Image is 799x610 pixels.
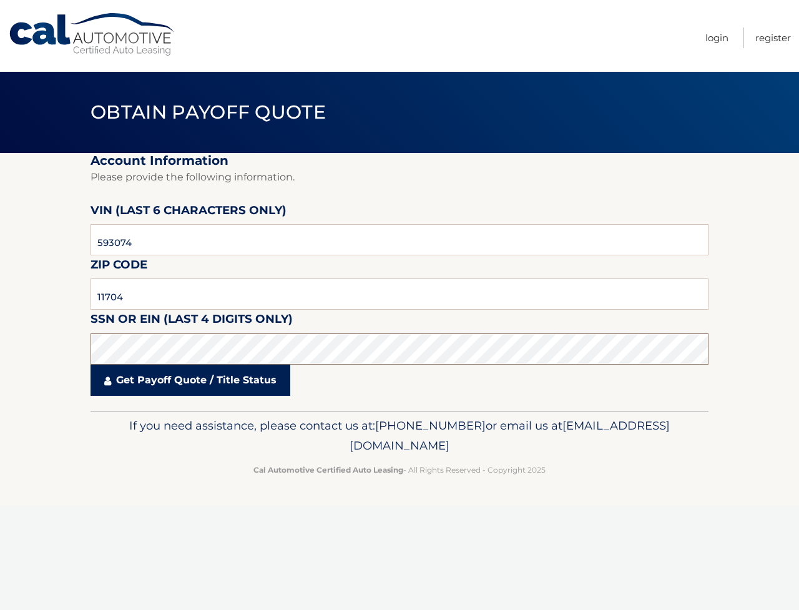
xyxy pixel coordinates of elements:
p: Please provide the following information. [91,169,708,186]
label: VIN (last 6 characters only) [91,201,287,224]
a: Login [705,27,728,48]
p: - All Rights Reserved - Copyright 2025 [99,463,700,476]
span: [PHONE_NUMBER] [375,418,486,433]
span: Obtain Payoff Quote [91,101,326,124]
label: Zip Code [91,255,147,278]
a: Get Payoff Quote / Title Status [91,365,290,396]
h2: Account Information [91,153,708,169]
p: If you need assistance, please contact us at: or email us at [99,416,700,456]
a: Cal Automotive [8,12,177,57]
strong: Cal Automotive Certified Auto Leasing [253,465,403,475]
a: Register [755,27,791,48]
label: SSN or EIN (last 4 digits only) [91,310,293,333]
